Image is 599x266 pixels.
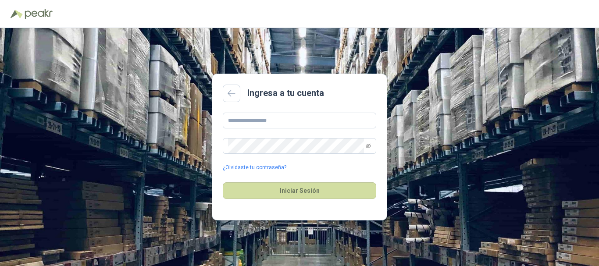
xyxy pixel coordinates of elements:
img: Peakr [25,9,53,19]
h2: Ingresa a tu cuenta [247,86,324,100]
span: eye-invisible [366,143,371,149]
button: Iniciar Sesión [223,182,376,199]
img: Logo [11,10,23,18]
a: ¿Olvidaste tu contraseña? [223,163,286,172]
